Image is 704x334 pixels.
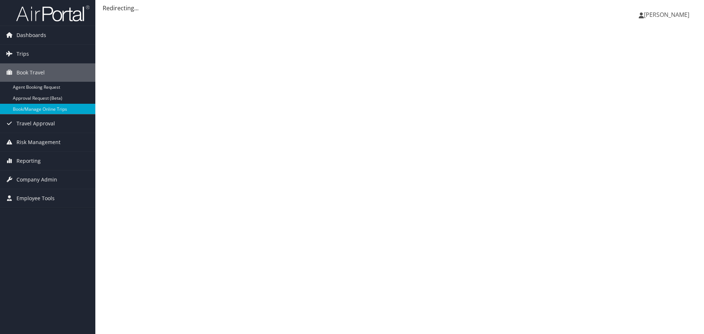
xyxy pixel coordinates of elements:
[16,5,89,22] img: airportal-logo.png
[16,63,45,82] span: Book Travel
[103,4,697,12] div: Redirecting...
[16,189,55,208] span: Employee Tools
[16,170,57,189] span: Company Admin
[16,45,29,63] span: Trips
[16,26,46,44] span: Dashboards
[644,11,689,19] span: [PERSON_NAME]
[639,4,697,26] a: [PERSON_NAME]
[16,133,60,151] span: Risk Management
[16,152,41,170] span: Reporting
[16,114,55,133] span: Travel Approval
